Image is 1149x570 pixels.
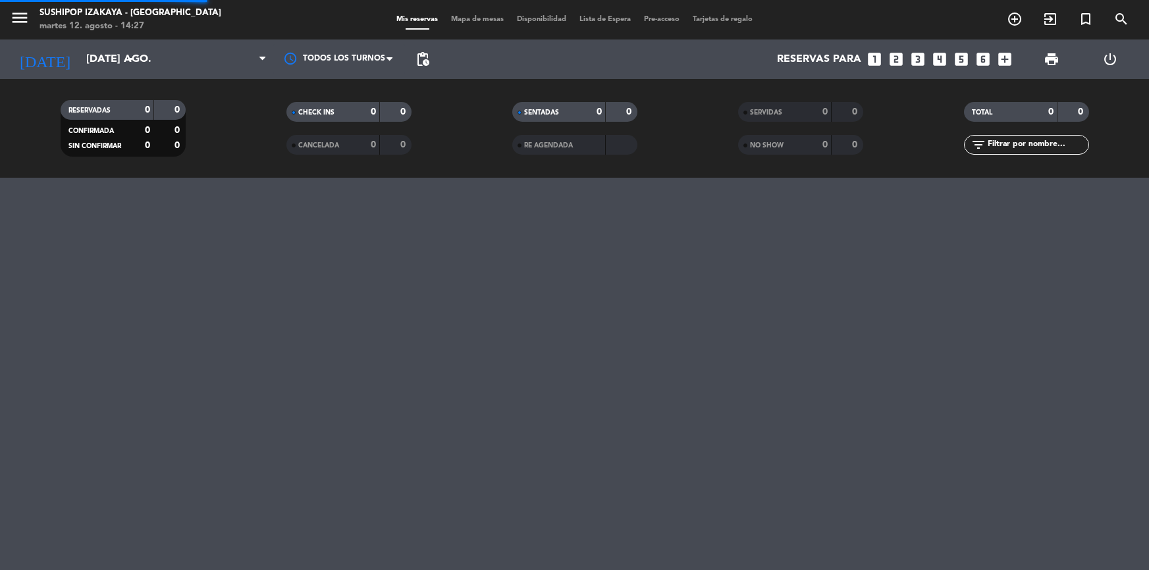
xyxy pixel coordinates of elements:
strong: 0 [371,107,376,117]
span: RE AGENDADA [524,142,573,149]
span: Mapa de mesas [444,16,510,23]
i: exit_to_app [1042,11,1058,27]
div: LOG OUT [1081,39,1139,79]
strong: 0 [400,107,408,117]
div: Sushipop Izakaya - [GEOGRAPHIC_DATA] [40,7,221,20]
strong: 0 [852,140,860,149]
strong: 0 [822,140,828,149]
span: NO SHOW [750,142,784,149]
i: looks_4 [931,51,948,68]
strong: 0 [400,140,408,149]
strong: 0 [145,105,150,115]
button: menu [10,8,30,32]
span: Reservas para [777,53,861,66]
span: TOTAL [972,109,992,116]
i: filter_list [971,137,986,153]
i: looks_3 [909,51,926,68]
input: Filtrar por nombre... [986,138,1088,152]
strong: 0 [174,141,182,150]
span: RESERVADAS [68,107,111,114]
span: CANCELADA [298,142,339,149]
i: [DATE] [10,45,80,74]
i: add_box [996,51,1013,68]
strong: 0 [174,126,182,135]
i: looks_two [888,51,905,68]
strong: 0 [626,107,634,117]
span: SERVIDAS [750,109,782,116]
strong: 0 [145,126,150,135]
span: SENTADAS [524,109,559,116]
strong: 0 [597,107,602,117]
strong: 0 [145,141,150,150]
span: Pre-acceso [637,16,686,23]
span: Lista de Espera [573,16,637,23]
i: arrow_drop_down [122,51,138,67]
i: menu [10,8,30,28]
span: Disponibilidad [510,16,573,23]
span: Tarjetas de regalo [686,16,759,23]
span: pending_actions [415,51,431,67]
span: CHECK INS [298,109,334,116]
strong: 0 [174,105,182,115]
div: martes 12. agosto - 14:27 [40,20,221,33]
span: Mis reservas [390,16,444,23]
i: power_settings_new [1102,51,1118,67]
strong: 0 [822,107,828,117]
span: print [1044,51,1059,67]
span: SIN CONFIRMAR [68,143,121,149]
strong: 0 [1048,107,1054,117]
i: add_circle_outline [1007,11,1023,27]
span: CONFIRMADA [68,128,114,134]
i: search [1113,11,1129,27]
i: looks_5 [953,51,970,68]
i: looks_one [866,51,883,68]
strong: 0 [1078,107,1086,117]
i: looks_6 [975,51,992,68]
i: turned_in_not [1078,11,1094,27]
strong: 0 [371,140,376,149]
strong: 0 [852,107,860,117]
